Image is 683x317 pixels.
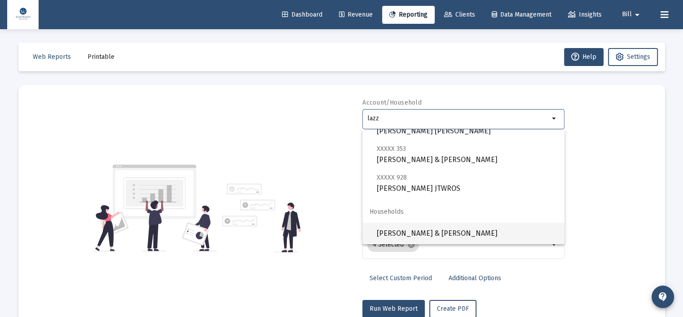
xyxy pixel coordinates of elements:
mat-chip-list: Selection [367,236,549,254]
span: Households [362,201,564,223]
mat-icon: arrow_drop_down [549,239,560,250]
mat-icon: arrow_drop_down [632,6,643,24]
button: Settings [608,48,658,66]
span: Clients [444,11,475,18]
span: Reporting [389,11,427,18]
input: Search or select an account or household [367,115,549,122]
span: XXXXX 928 [377,174,407,181]
span: Printable [88,53,115,61]
a: Revenue [332,6,380,24]
mat-icon: cancel [407,241,415,249]
span: [PERSON_NAME] & [PERSON_NAME] [377,143,557,165]
span: Additional Options [449,274,501,282]
img: reporting [93,163,217,252]
img: Dashboard [14,6,32,24]
mat-chip: 4 Selected [367,238,419,252]
span: Select Custom Period [370,274,432,282]
button: Printable [80,48,122,66]
mat-icon: contact_support [657,291,668,302]
span: Dashboard [282,11,322,18]
a: Insights [561,6,609,24]
label: Account/Household [362,99,422,106]
span: Create PDF [437,305,469,313]
a: Reporting [382,6,435,24]
span: Settings [627,53,650,61]
a: Clients [437,6,482,24]
span: [PERSON_NAME] & [PERSON_NAME] [377,223,557,244]
mat-icon: arrow_drop_down [549,113,560,124]
button: Web Reports [26,48,78,66]
span: Help [571,53,596,61]
span: Run Web Report [370,305,418,313]
span: Data Management [492,11,551,18]
span: Insights [568,11,602,18]
span: Bill [622,11,632,18]
span: Revenue [339,11,373,18]
a: Data Management [485,6,559,24]
button: Help [564,48,604,66]
span: XXXXX 353 [377,145,406,153]
button: Bill [611,5,653,23]
span: [PERSON_NAME] JTWROS [377,172,557,194]
a: Dashboard [275,6,330,24]
img: reporting-alt [222,184,301,252]
span: Web Reports [33,53,71,61]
